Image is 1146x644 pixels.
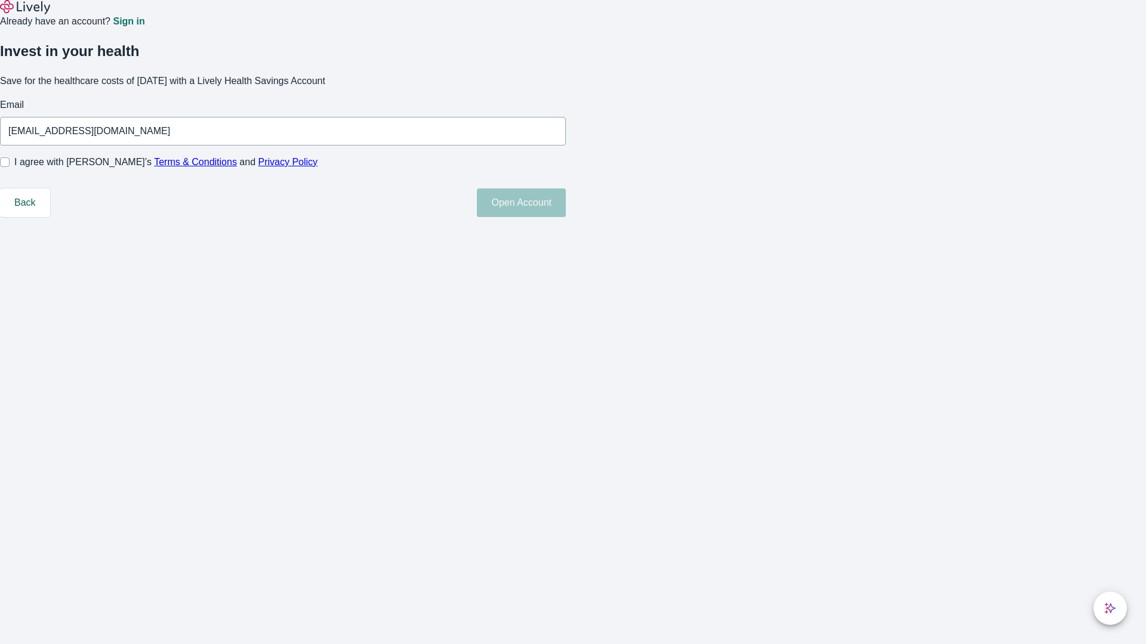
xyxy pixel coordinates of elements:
button: chat [1093,592,1127,625]
a: Sign in [113,17,144,26]
a: Terms & Conditions [154,157,237,167]
svg: Lively AI Assistant [1104,602,1116,614]
span: I agree with [PERSON_NAME]’s and [14,155,318,169]
a: Privacy Policy [258,157,318,167]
